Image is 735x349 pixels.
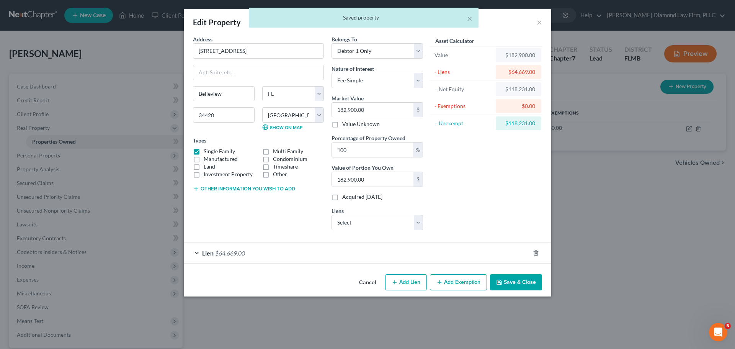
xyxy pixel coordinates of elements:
[193,36,212,43] span: Address
[413,172,423,187] div: $
[332,207,344,215] label: Liens
[502,102,535,110] div: $0.00
[193,87,254,101] input: Enter city...
[332,172,413,187] input: 0.00
[204,155,238,163] label: Manufactured
[434,85,492,93] div: = Net Equity
[434,120,492,127] div: = Unexempt
[255,14,472,21] div: Saved property
[332,164,394,172] label: Value of Portion You Own
[332,103,413,117] input: 0.00
[193,186,295,192] button: Other information you wish to add
[342,193,382,201] label: Acquired [DATE]
[332,94,364,102] label: Market Value
[709,323,727,341] iframe: Intercom live chat
[273,170,287,178] label: Other
[385,274,427,290] button: Add Lien
[193,136,206,144] label: Types
[434,51,492,59] div: Value
[435,37,474,45] label: Asset Calculator
[725,323,731,329] span: 5
[413,103,423,117] div: $
[342,120,380,128] label: Value Unknown
[332,65,374,73] label: Nature of Interest
[273,147,303,155] label: Multi Family
[332,36,357,43] span: Belongs To
[193,65,323,80] input: Apt, Suite, etc...
[434,102,492,110] div: - Exemptions
[273,155,307,163] label: Condominium
[204,147,235,155] label: Single Family
[204,170,253,178] label: Investment Property
[202,249,214,257] span: Lien
[353,275,382,290] button: Cancel
[490,274,542,290] button: Save & Close
[502,85,535,93] div: $118,231.00
[502,120,535,127] div: $118,231.00
[434,68,492,76] div: - Liens
[262,124,302,130] a: Show on Map
[204,163,215,170] label: Land
[467,14,472,23] button: ×
[193,44,323,58] input: Enter address...
[332,143,413,157] input: 0.00
[502,68,535,76] div: $64,669.00
[273,163,298,170] label: Timeshare
[215,249,245,257] span: $64,669.00
[430,274,487,290] button: Add Exemption
[193,107,255,123] input: Enter zip...
[332,134,405,142] label: Percentage of Property Owned
[413,143,423,157] div: %
[502,51,535,59] div: $182,900.00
